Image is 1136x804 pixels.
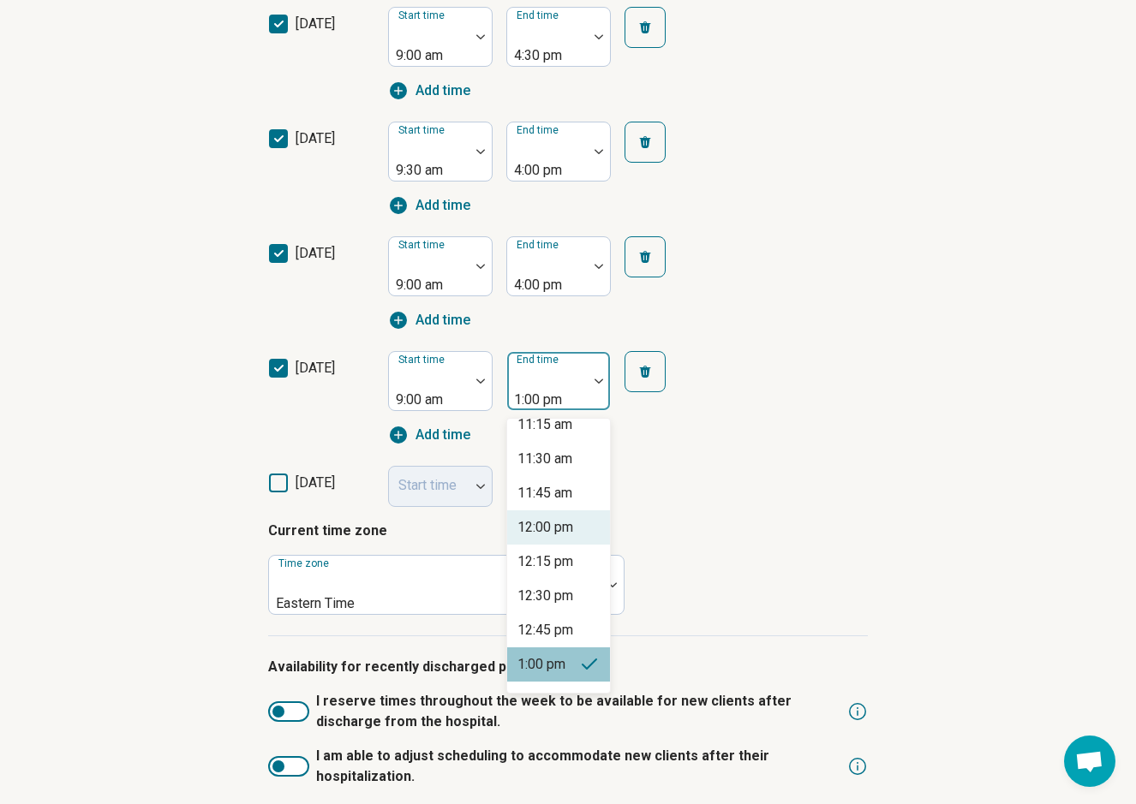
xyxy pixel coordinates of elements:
div: 12:45 pm [517,620,573,640]
div: 11:30 am [517,449,572,469]
span: I reserve times throughout the week to be available for new clients after discharge from the hosp... [316,691,840,732]
label: Start time [398,124,448,136]
div: 11:15 am [517,414,572,435]
div: 4:00 pm [514,160,571,181]
span: [DATE] [296,15,335,32]
label: End time [517,9,562,21]
label: Start time [398,354,448,366]
span: Add time [416,425,470,445]
button: Add time [388,310,470,331]
span: [DATE] [296,245,335,261]
div: Eastern Time [276,593,475,614]
button: Add time [388,195,470,216]
label: Start time [398,239,448,251]
div: 12:30 pm [517,586,573,606]
div: 9:00 am [396,390,453,410]
label: Time zone [278,557,332,569]
div: 12:15 pm [517,551,573,572]
span: [DATE] [296,360,335,376]
span: I am able to adjust scheduling to accommodate new clients after their hospitalization. [316,746,840,787]
span: Add time [416,80,470,101]
label: End time [517,239,562,251]
div: 9:00 am [396,45,453,66]
div: 12:00 pm [517,517,573,538]
div: 1:15 pm [517,688,565,709]
div: 9:00 am [396,275,453,295]
span: Add time [416,310,470,331]
div: 1:00 pm [517,654,565,675]
button: Add time [388,425,470,445]
div: 1:00 pm [514,390,571,410]
label: End time [517,124,562,136]
label: End time [517,354,562,366]
span: Add time [416,195,470,216]
p: Availability for recently discharged patients [268,657,868,677]
p: Current time zone [268,521,868,541]
span: [DATE] [296,130,335,146]
div: 9:30 am [396,160,453,181]
div: 4:00 pm [514,275,571,295]
div: 4:30 pm [514,45,571,66]
button: Add time [388,80,470,101]
div: 11:45 am [517,483,572,503]
span: [DATE] [296,474,335,491]
div: Open chat [1064,736,1115,787]
label: Start time [398,9,448,21]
